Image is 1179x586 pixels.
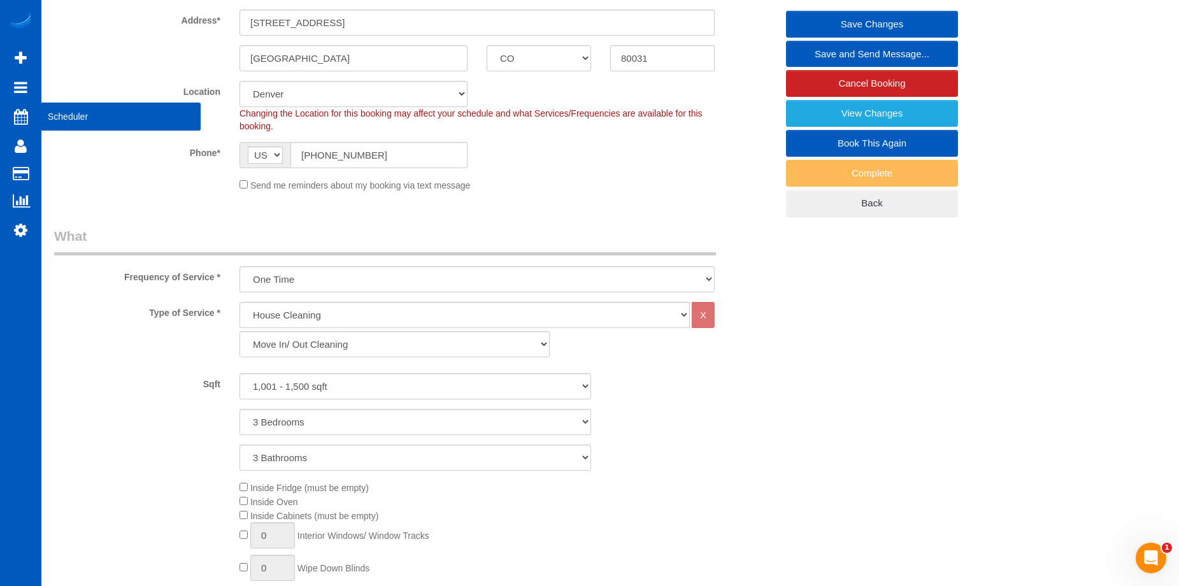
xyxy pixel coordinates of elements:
span: Inside Fridge (must be empty) [250,483,369,493]
legend: What [54,227,716,255]
span: Changing the Location for this booking may affect your schedule and what Services/Frequencies are... [239,108,703,131]
label: Phone* [45,142,230,159]
span: Inside Cabinets (must be empty) [250,511,379,521]
label: Frequency of Service * [45,266,230,283]
span: Wipe Down Blinds [297,563,370,573]
span: Send me reminders about my booking via text message [250,180,471,190]
a: Book This Again [786,130,958,157]
a: Back [786,190,958,217]
label: Type of Service * [45,302,230,319]
span: Scheduler [41,102,201,131]
input: Zip Code* [610,45,715,71]
span: Interior Windows/ Window Tracks [297,531,429,541]
input: Phone* [290,142,468,168]
span: Inside Oven [250,497,298,507]
label: Location [45,81,230,98]
a: Save Changes [786,11,958,38]
input: City* [239,45,468,71]
label: Address* [45,10,230,27]
label: Sqft [45,373,230,390]
a: View Changes [786,100,958,127]
img: Automaid Logo [8,13,33,31]
a: Save and Send Message... [786,41,958,68]
span: 1 [1162,543,1172,553]
iframe: Intercom live chat [1136,543,1166,573]
a: Cancel Booking [786,70,958,97]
